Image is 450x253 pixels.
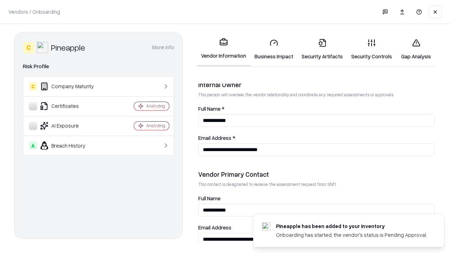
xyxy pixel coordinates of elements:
a: Gap Analysis [396,33,436,66]
div: C [23,42,34,53]
a: Vendor Information [197,32,250,66]
a: Security Controls [347,33,396,66]
div: Risk Profile [23,62,174,71]
div: Onboarding has started, the vendor's status is Pending Approval. [276,231,427,239]
div: Company Maturity [29,82,113,91]
div: Analyzing [146,123,165,129]
a: Security Artifacts [297,33,347,66]
label: Email Address * [198,135,435,141]
button: More info [152,41,174,54]
img: Pineapple [37,42,48,53]
div: C [29,82,37,91]
p: This contact is designated to receive the assessment request from Shift [198,181,435,187]
label: Full Name [198,196,435,201]
div: Certificates [29,102,113,110]
a: Business Impact [250,33,297,66]
div: Vendor Primary Contact [198,170,435,179]
div: Analyzing [146,103,165,109]
label: Full Name * [198,106,435,111]
p: Vendors / Onboarding [8,8,60,15]
div: Pineapple [51,42,85,53]
div: AI Exposure [29,122,113,130]
div: A [29,141,37,150]
div: Breach History [29,141,113,150]
div: Pineapple has been added to your inventory [276,222,427,230]
div: Internal Owner [198,80,435,89]
label: Email Address [198,225,435,230]
img: pineappleenergy.com [262,222,270,231]
p: This person will oversee the vendor relationship and coordinate any required assessments or appro... [198,92,435,98]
